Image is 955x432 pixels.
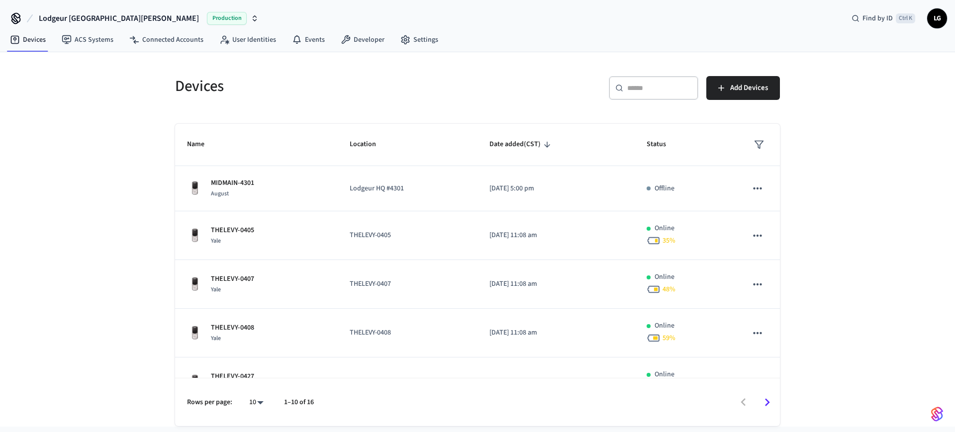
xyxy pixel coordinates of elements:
[187,137,217,152] span: Name
[211,225,254,236] p: THELEVY-0405
[655,272,674,282] p: Online
[350,183,466,194] p: Lodgeur HQ #4301
[392,31,446,49] a: Settings
[211,323,254,333] p: THELEVY-0408
[350,137,389,152] span: Location
[211,371,254,382] p: THELEVY-0427
[655,183,674,194] p: Offline
[655,321,674,331] p: Online
[489,376,623,387] p: [DATE] 11:08 am
[244,395,268,410] div: 10
[121,31,211,49] a: Connected Accounts
[211,334,221,343] span: Yale
[350,230,466,241] p: THELEVY-0405
[211,31,284,49] a: User Identities
[39,12,199,24] span: Lodgeur [GEOGRAPHIC_DATA][PERSON_NAME]
[211,274,254,284] p: THELEVY-0407
[489,279,623,289] p: [DATE] 11:08 am
[655,369,674,380] p: Online
[211,285,221,294] span: Yale
[284,31,333,49] a: Events
[211,178,254,188] p: MIDMAIN-4301
[54,31,121,49] a: ACS Systems
[730,82,768,94] span: Add Devices
[284,397,314,408] p: 1–10 of 16
[187,180,203,196] img: Yale Assure Touchscreen Wifi Smart Lock, Satin Nickel, Front
[333,31,392,49] a: Developer
[489,230,623,241] p: [DATE] 11:08 am
[211,189,229,198] span: August
[187,397,232,408] p: Rows per page:
[187,228,203,244] img: Yale Assure Touchscreen Wifi Smart Lock, Satin Nickel, Front
[350,279,466,289] p: THELEVY-0407
[211,237,221,245] span: Yale
[175,76,472,96] h5: Devices
[647,137,679,152] span: Status
[350,376,466,387] p: THELEVY-0427
[187,374,203,390] img: Yale Assure Touchscreen Wifi Smart Lock, Satin Nickel, Front
[187,276,203,292] img: Yale Assure Touchscreen Wifi Smart Lock, Satin Nickel, Front
[2,31,54,49] a: Devices
[706,76,780,100] button: Add Devices
[350,328,466,338] p: THELEVY-0408
[663,236,675,246] span: 35 %
[489,328,623,338] p: [DATE] 11:08 am
[756,391,779,414] button: Go to next page
[862,13,893,23] span: Find by ID
[187,325,203,341] img: Yale Assure Touchscreen Wifi Smart Lock, Satin Nickel, Front
[896,13,915,23] span: Ctrl K
[844,9,923,27] div: Find by IDCtrl K
[489,137,554,152] span: Date added(CST)
[489,183,623,194] p: [DATE] 5:00 pm
[663,284,675,294] span: 48 %
[207,12,247,25] span: Production
[655,223,674,234] p: Online
[927,8,947,28] button: LG
[928,9,946,27] span: LG
[931,406,943,422] img: SeamLogoGradient.69752ec5.svg
[663,333,675,343] span: 59 %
